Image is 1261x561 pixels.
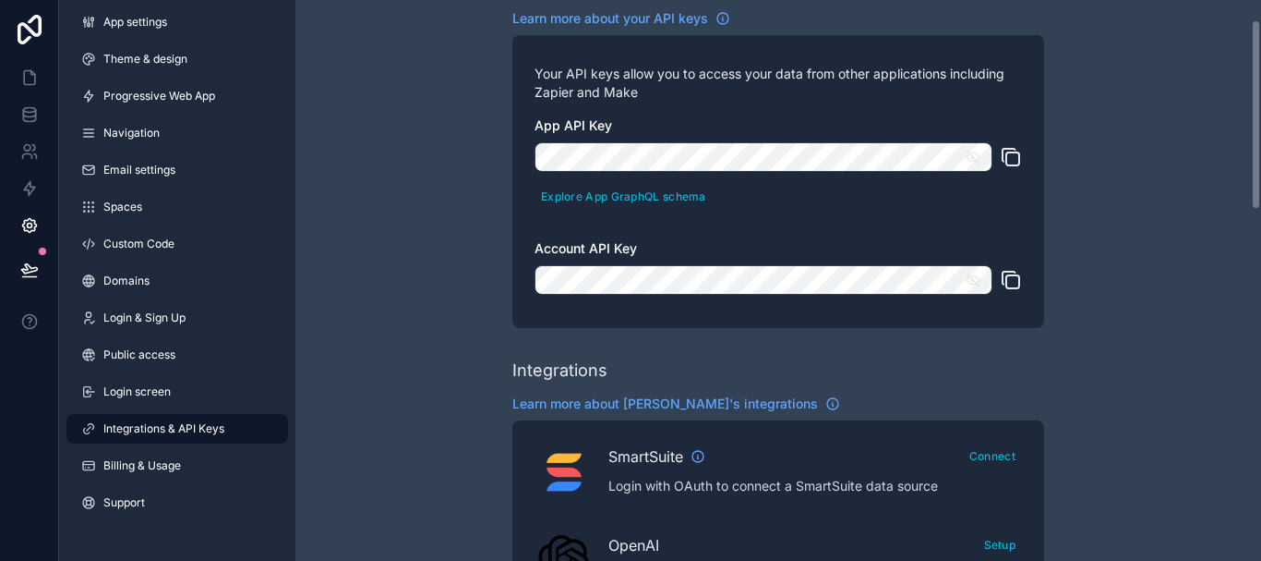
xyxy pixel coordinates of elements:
[103,421,224,436] span: Integrations & API Keys
[66,451,288,481] a: Billing & Usage
[103,52,187,67] span: Theme & design
[103,311,186,325] span: Login & Sign Up
[66,44,288,74] a: Theme & design
[103,458,181,473] span: Billing & Usage
[103,15,167,30] span: App settings
[103,495,145,510] span: Support
[66,377,288,407] a: Login screen
[66,155,288,185] a: Email settings
[103,384,171,399] span: Login screen
[66,266,288,296] a: Domains
[103,126,160,140] span: Navigation
[66,229,288,259] a: Custom Code
[103,237,174,251] span: Custom Code
[66,118,288,148] a: Navigation
[66,340,288,370] a: Public access
[103,274,150,288] span: Domains
[66,488,288,518] a: Support
[66,192,288,222] a: Spaces
[103,200,142,214] span: Spaces
[66,7,288,37] a: App settings
[103,163,175,177] span: Email settings
[103,348,175,362] span: Public access
[103,89,215,104] span: Progressive Web App
[66,81,288,111] a: Progressive Web App
[66,414,288,444] a: Integrations & API Keys
[66,303,288,333] a: Login & Sign Up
